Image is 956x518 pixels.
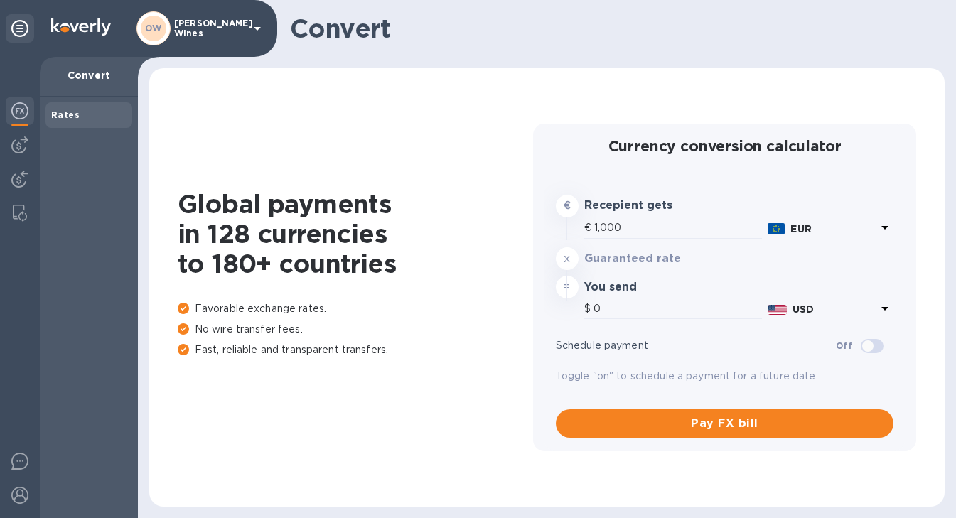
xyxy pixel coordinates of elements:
[556,247,579,270] div: x
[556,137,894,155] h2: Currency conversion calculator
[584,298,594,320] div: $
[564,200,571,211] strong: €
[51,109,80,120] b: Rates
[584,217,594,239] div: €
[178,189,533,279] h1: Global payments in 128 currencies to 180+ countries
[584,252,721,266] h3: Guaranteed rate
[174,18,245,38] p: [PERSON_NAME] Wines
[836,340,852,351] b: Off
[556,338,836,353] p: Schedule payment
[178,342,533,357] p: Fast, reliable and transparent transfers.
[6,14,34,43] div: Unpin categories
[594,217,763,239] input: Amount
[51,18,111,36] img: Logo
[290,14,933,43] h1: Convert
[567,415,883,432] span: Pay FX bill
[793,303,814,315] b: USD
[51,68,127,82] p: Convert
[556,276,579,298] div: =
[768,305,787,315] img: USD
[178,301,533,316] p: Favorable exchange rates.
[584,199,721,212] h3: Recepient gets
[556,409,894,438] button: Pay FX bill
[790,223,811,234] b: EUR
[145,23,162,33] b: OW
[178,322,533,337] p: No wire transfer fees.
[556,369,894,384] p: Toggle "on" to schedule a payment for a future date.
[594,298,763,320] input: Amount
[11,102,28,119] img: Foreign exchange
[584,281,721,294] h3: You send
